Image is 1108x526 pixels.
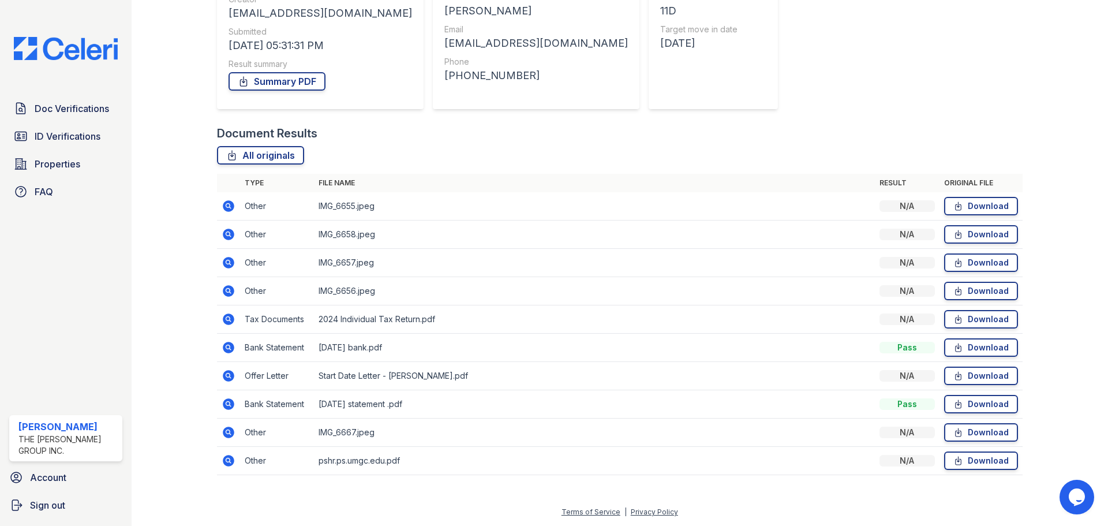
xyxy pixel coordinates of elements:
[9,97,122,120] a: Doc Verifications
[240,390,314,419] td: Bank Statement
[35,129,100,143] span: ID Verifications
[660,3,763,19] div: 11D
[444,35,628,51] div: [EMAIL_ADDRESS][DOMAIN_NAME]
[240,419,314,447] td: Other
[660,35,763,51] div: [DATE]
[240,221,314,249] td: Other
[944,338,1018,357] a: Download
[314,419,875,447] td: IMG_6667.jpeg
[879,314,935,325] div: N/A
[35,102,109,115] span: Doc Verifications
[314,277,875,305] td: IMG_6656.jpeg
[631,508,678,516] a: Privacy Policy
[240,192,314,221] td: Other
[314,221,875,249] td: IMG_6658.jpeg
[944,310,1018,329] a: Download
[240,277,314,305] td: Other
[240,305,314,334] td: Tax Documents
[879,455,935,467] div: N/A
[314,249,875,277] td: IMG_6657.jpeg
[229,58,412,70] div: Result summary
[875,174,939,192] th: Result
[624,508,627,516] div: |
[314,305,875,334] td: 2024 Individual Tax Return.pdf
[30,498,65,512] span: Sign out
[314,334,875,362] td: [DATE] bank.pdf
[444,3,628,19] div: [PERSON_NAME]
[229,26,412,38] div: Submitted
[9,180,122,203] a: FAQ
[660,24,763,35] div: Target move in date
[9,152,122,176] a: Properties
[444,68,628,84] div: [PHONE_NUMBER]
[229,72,325,91] a: Summary PDF
[240,334,314,362] td: Bank Statement
[314,192,875,221] td: IMG_6655.jpeg
[444,24,628,35] div: Email
[879,427,935,438] div: N/A
[944,367,1018,385] a: Download
[944,395,1018,413] a: Download
[35,157,80,171] span: Properties
[562,508,620,516] a: Terms of Service
[217,146,304,165] a: All originals
[944,452,1018,470] a: Download
[229,5,412,21] div: [EMAIL_ADDRESS][DOMAIN_NAME]
[240,362,314,390] td: Offer Letter
[5,466,127,489] a: Account
[5,37,127,60] img: CE_Logo_Blue-a8612792a0a2168367f1c8372b55b34899dd931a85d93a1a3d3e32e68fde9ad4.png
[879,370,935,382] div: N/A
[314,362,875,390] td: Start Date Letter - [PERSON_NAME].pdf
[944,282,1018,300] a: Download
[30,471,66,484] span: Account
[217,125,317,141] div: Document Results
[879,285,935,297] div: N/A
[18,420,118,434] div: [PERSON_NAME]
[879,229,935,240] div: N/A
[879,398,935,410] div: Pass
[944,197,1018,215] a: Download
[944,253,1018,272] a: Download
[944,225,1018,244] a: Download
[944,423,1018,442] a: Download
[240,447,314,475] td: Other
[314,174,875,192] th: File name
[18,434,118,457] div: The [PERSON_NAME] Group Inc.
[879,200,935,212] div: N/A
[444,56,628,68] div: Phone
[939,174,1023,192] th: Original file
[879,342,935,353] div: Pass
[879,257,935,268] div: N/A
[35,185,53,199] span: FAQ
[229,38,412,54] div: [DATE] 05:31:31 PM
[240,174,314,192] th: Type
[1060,480,1096,514] iframe: chat widget
[314,447,875,475] td: pshr.ps.umgc.edu.pdf
[5,494,127,517] a: Sign out
[9,125,122,148] a: ID Verifications
[240,249,314,277] td: Other
[314,390,875,419] td: [DATE] statement .pdf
